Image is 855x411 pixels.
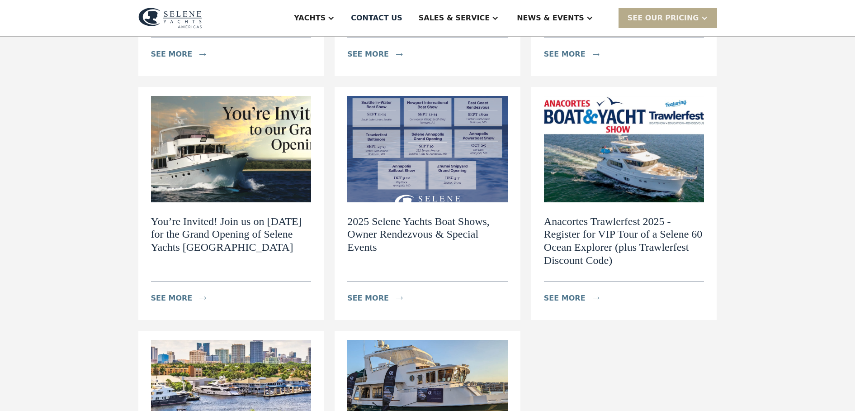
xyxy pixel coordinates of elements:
img: icon [593,53,600,56]
div: Sales & Service [419,13,490,24]
div: News & EVENTS [517,13,584,24]
h2: You’re Invited! Join us on [DATE] for the Grand Opening of Selene Yachts [GEOGRAPHIC_DATA] [151,215,312,254]
div: see more [544,293,586,304]
img: icon [396,296,403,300]
div: SEE Our Pricing [619,8,717,28]
img: icon [199,296,206,300]
img: logo [138,8,202,29]
div: see more [347,293,389,304]
div: Yachts [294,13,326,24]
div: see more [151,293,193,304]
a: You’re Invited! Join us on [DATE] for the Grand Opening of Selene Yachts [GEOGRAPHIC_DATA]see mor... [138,87,324,320]
a: Anacortes Trawlerfest 2025 - Register for VIP Tour of a Selene 60 Ocean Explorer (plus Trawlerfes... [531,87,717,320]
a: 2025 Selene Yachts Boat Shows, Owner Rendezvous & Special Eventssee moreicon [335,87,520,320]
div: see more [544,49,586,60]
div: see more [347,49,389,60]
div: Contact US [351,13,402,24]
h2: 2025 Selene Yachts Boat Shows, Owner Rendezvous & Special Events [347,215,508,254]
h2: Anacortes Trawlerfest 2025 - Register for VIP Tour of a Selene 60 Ocean Explorer (plus Trawlerfes... [544,215,704,267]
img: icon [199,53,206,56]
div: see more [151,49,193,60]
div: SEE Our Pricing [628,13,699,24]
img: icon [593,296,600,300]
img: icon [396,53,403,56]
